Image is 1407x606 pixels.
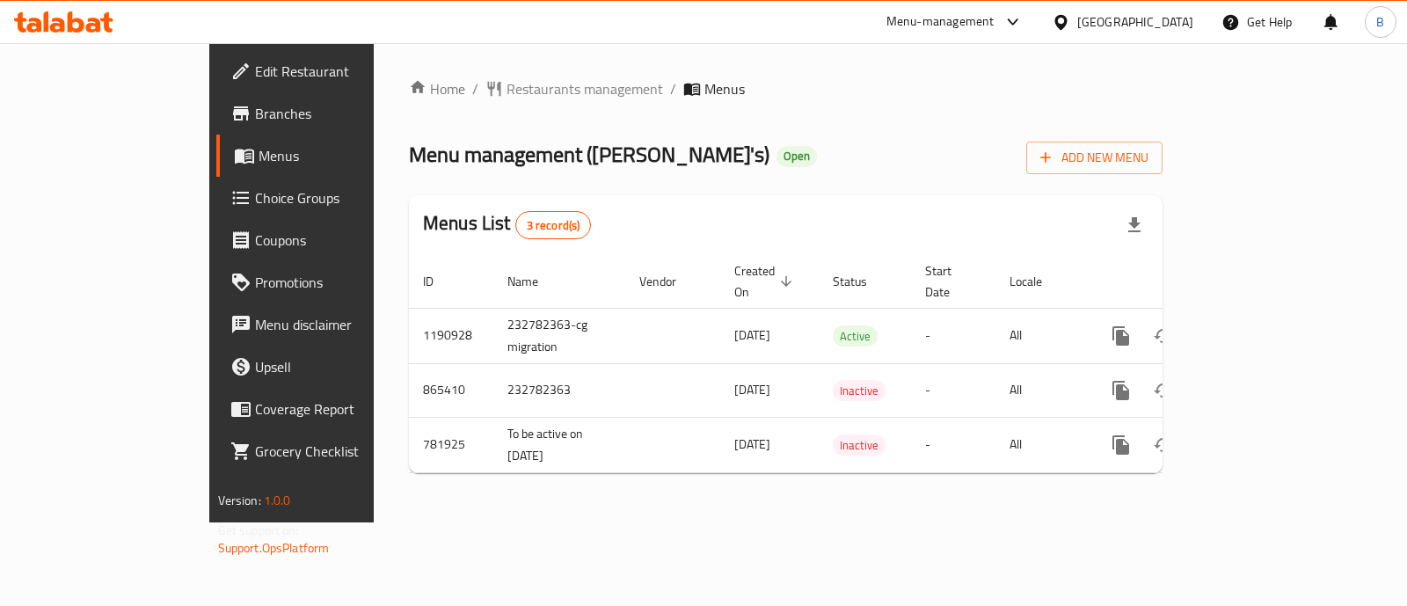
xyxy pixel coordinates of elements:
[833,434,886,456] div: Inactive
[216,219,444,261] a: Coupons
[833,381,886,401] span: Inactive
[423,271,456,292] span: ID
[409,363,493,417] td: 865410
[216,50,444,92] a: Edit Restaurant
[833,435,886,456] span: Inactive
[218,489,261,512] span: Version:
[1113,204,1155,246] div: Export file
[704,78,745,99] span: Menus
[259,145,430,166] span: Menus
[1077,12,1193,32] div: [GEOGRAPHIC_DATA]
[734,324,770,347] span: [DATE]
[255,103,430,124] span: Branches
[995,363,1086,417] td: All
[255,230,430,251] span: Coupons
[776,149,817,164] span: Open
[255,272,430,293] span: Promotions
[1040,147,1148,169] span: Add New Menu
[1100,424,1142,466] button: more
[264,489,291,512] span: 1.0.0
[218,519,299,542] span: Get support on:
[472,78,478,99] li: /
[833,325,878,347] div: Active
[995,417,1086,472] td: All
[216,430,444,472] a: Grocery Checklist
[734,260,798,303] span: Created On
[255,441,430,462] span: Grocery Checklist
[1376,12,1384,32] span: B
[995,308,1086,363] td: All
[493,308,625,363] td: 232782363-cg migration
[515,211,592,239] div: Total records count
[485,78,663,99] a: Restaurants management
[911,363,995,417] td: -
[1086,255,1283,309] th: Actions
[776,146,817,167] div: Open
[1100,369,1142,412] button: more
[911,308,995,363] td: -
[1142,424,1185,466] button: Change Status
[833,271,890,292] span: Status
[409,135,769,174] span: Menu management ( [PERSON_NAME]'s )
[493,363,625,417] td: 232782363
[409,255,1283,473] table: enhanced table
[216,92,444,135] a: Branches
[216,135,444,177] a: Menus
[516,217,591,234] span: 3 record(s)
[255,356,430,377] span: Upsell
[409,308,493,363] td: 1190928
[507,78,663,99] span: Restaurants management
[639,271,699,292] span: Vendor
[255,187,430,208] span: Choice Groups
[833,380,886,401] div: Inactive
[507,271,561,292] span: Name
[1142,315,1185,357] button: Change Status
[255,61,430,82] span: Edit Restaurant
[833,326,878,347] span: Active
[255,398,430,420] span: Coverage Report
[216,177,444,219] a: Choice Groups
[493,417,625,472] td: To be active on [DATE]
[1100,315,1142,357] button: more
[911,417,995,472] td: -
[423,210,591,239] h2: Menus List
[218,537,330,559] a: Support.OpsPlatform
[1142,369,1185,412] button: Change Status
[409,417,493,472] td: 781925
[255,314,430,335] span: Menu disclaimer
[216,261,444,303] a: Promotions
[886,11,995,33] div: Menu-management
[1010,271,1065,292] span: Locale
[1026,142,1163,174] button: Add New Menu
[409,78,1163,99] nav: breadcrumb
[216,303,444,346] a: Menu disclaimer
[216,346,444,388] a: Upsell
[925,260,974,303] span: Start Date
[734,378,770,401] span: [DATE]
[670,78,676,99] li: /
[734,433,770,456] span: [DATE]
[216,388,444,430] a: Coverage Report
